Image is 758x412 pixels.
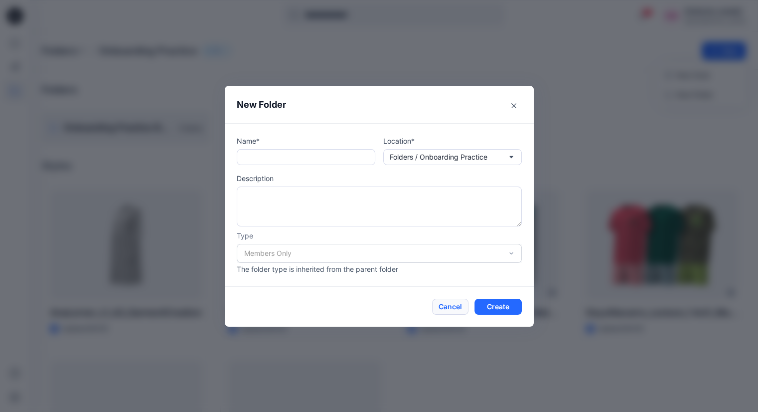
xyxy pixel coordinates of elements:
p: Name* [237,136,375,146]
p: Folders / Onboarding Practice [390,152,487,163]
button: Close [506,98,522,114]
p: The folder type is inherited from the parent folder [237,264,522,274]
p: Description [237,173,522,184]
button: Cancel [432,299,468,315]
p: Location* [383,136,522,146]
button: Folders / Onboarding Practice [383,149,522,165]
button: Create [474,299,522,315]
p: Type [237,230,522,241]
header: New Folder [225,86,534,123]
